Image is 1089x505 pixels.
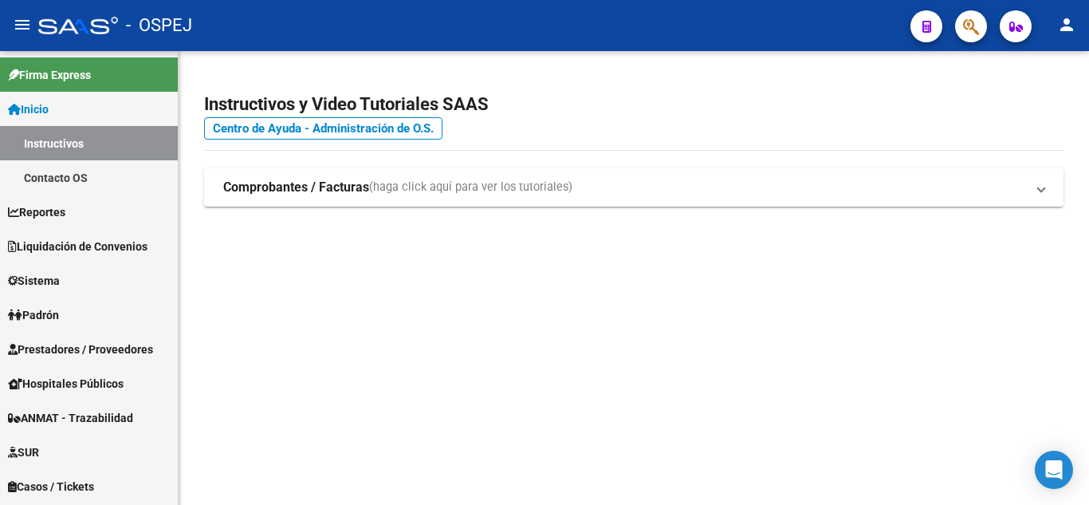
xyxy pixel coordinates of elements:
[8,444,39,461] span: SUR
[8,238,147,255] span: Liquidación de Convenios
[126,8,192,43] span: - OSPEJ
[1035,451,1073,489] div: Open Intercom Messenger
[13,15,32,34] mat-icon: menu
[204,168,1063,207] mat-expansion-panel-header: Comprobantes / Facturas(haga click aquí para ver los tutoriales)
[8,341,153,358] span: Prestadores / Proveedores
[204,117,442,140] a: Centro de Ayuda - Administración de O.S.
[8,375,124,393] span: Hospitales Públicos
[223,179,369,196] strong: Comprobantes / Facturas
[8,101,49,118] span: Inicio
[8,306,59,324] span: Padrón
[8,66,91,84] span: Firma Express
[204,89,1063,120] h2: Instructivos y Video Tutoriales SAAS
[369,179,572,196] span: (haga click aquí para ver los tutoriales)
[8,478,94,495] span: Casos / Tickets
[1057,15,1076,34] mat-icon: person
[8,203,65,221] span: Reportes
[8,272,60,290] span: Sistema
[8,409,133,427] span: ANMAT - Trazabilidad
